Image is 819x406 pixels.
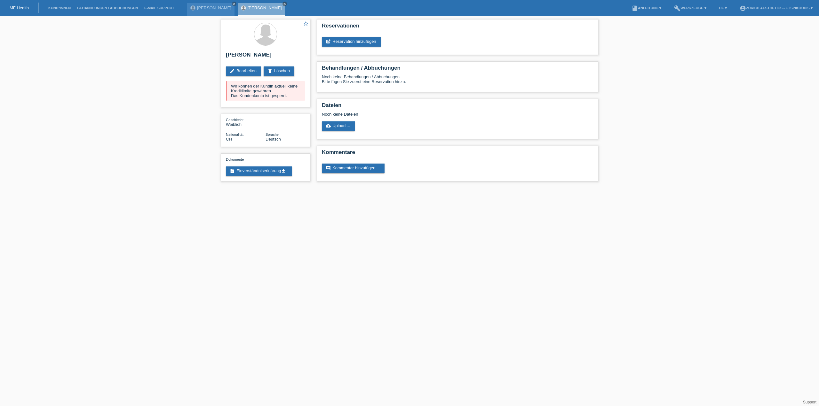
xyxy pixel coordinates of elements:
[232,2,236,6] a: close
[141,6,178,10] a: E-Mail Support
[267,68,273,73] i: delete
[282,2,287,6] a: close
[226,52,305,61] h2: [PERSON_NAME]
[264,66,294,76] a: deleteLöschen
[226,117,266,127] div: Weiblich
[45,6,74,10] a: Kund*innen
[10,5,29,10] a: MF Health
[226,157,244,161] span: Dokumente
[197,5,231,10] a: [PERSON_NAME]
[322,112,517,117] div: Noch keine Dateien
[326,123,331,128] i: cloud_upload
[322,149,593,159] h2: Kommentare
[281,168,286,173] i: get_app
[226,66,261,76] a: editBearbeiten
[322,65,593,74] h2: Behandlungen / Abbuchungen
[322,121,355,131] a: cloud_uploadUpload ...
[266,137,281,142] span: Deutsch
[230,68,235,73] i: edit
[226,137,232,142] span: Schweiz
[74,6,141,10] a: Behandlungen / Abbuchungen
[628,6,664,10] a: bookAnleitung ▾
[266,133,279,136] span: Sprache
[322,102,593,112] h2: Dateien
[233,2,236,5] i: close
[226,133,243,136] span: Nationalität
[326,165,331,171] i: comment
[740,5,746,11] i: account_circle
[736,6,816,10] a: account_circleZürich Aesthetics - F. Ispikoudis ▾
[803,400,816,404] a: Support
[632,5,638,11] i: book
[322,37,381,47] a: post_addReservation hinzufügen
[322,164,385,173] a: commentKommentar hinzufügen ...
[226,118,243,122] span: Geschlecht
[230,168,235,173] i: description
[322,23,593,32] h2: Reservationen
[303,21,309,27] a: star_border
[716,6,730,10] a: DE ▾
[248,5,282,10] a: [PERSON_NAME]
[226,81,305,101] div: Wir können der Kundin aktuell keine Kreditlimite gewähren. Das Kundenkonto ist gesperrt.
[283,2,286,5] i: close
[674,5,680,11] i: build
[322,74,593,89] div: Noch keine Behandlungen / Abbuchungen Bitte fügen Sie zuerst eine Reservation hinzu.
[671,6,710,10] a: buildWerkzeuge ▾
[326,39,331,44] i: post_add
[226,166,292,176] a: descriptionEinverständniserklärungget_app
